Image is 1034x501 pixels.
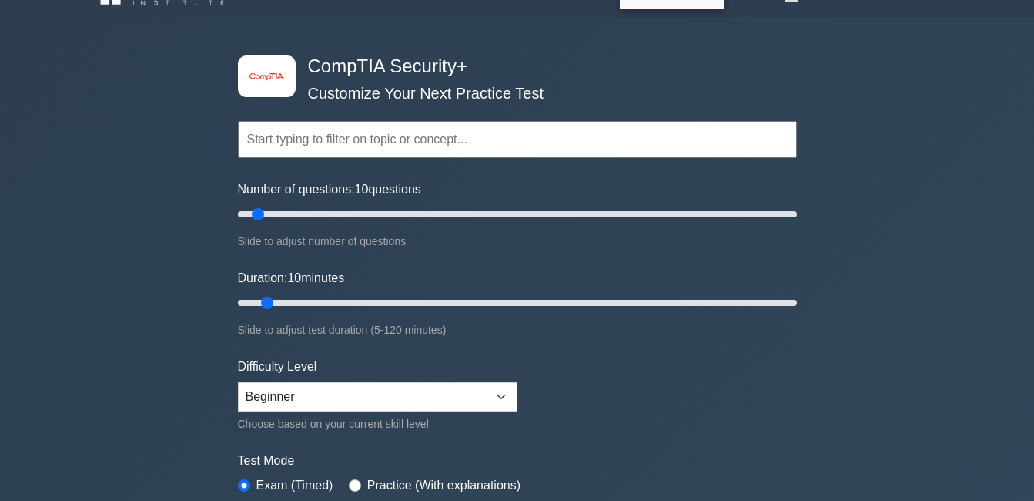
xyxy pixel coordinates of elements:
[367,476,520,495] label: Practice (With explanations)
[355,183,369,196] span: 10
[238,121,797,158] input: Start typing to filter on topic or concept...
[238,232,797,250] div: Slide to adjust number of questions
[287,271,301,284] span: 10
[302,55,721,78] h4: CompTIA Security+
[238,452,797,470] label: Test Mode
[238,358,317,376] label: Difficulty Level
[238,321,797,339] div: Slide to adjust test duration (5-120 minutes)
[238,415,517,433] div: Choose based on your current skill level
[238,180,421,199] label: Number of questions: questions
[256,476,333,495] label: Exam (Timed)
[238,269,345,287] label: Duration: minutes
